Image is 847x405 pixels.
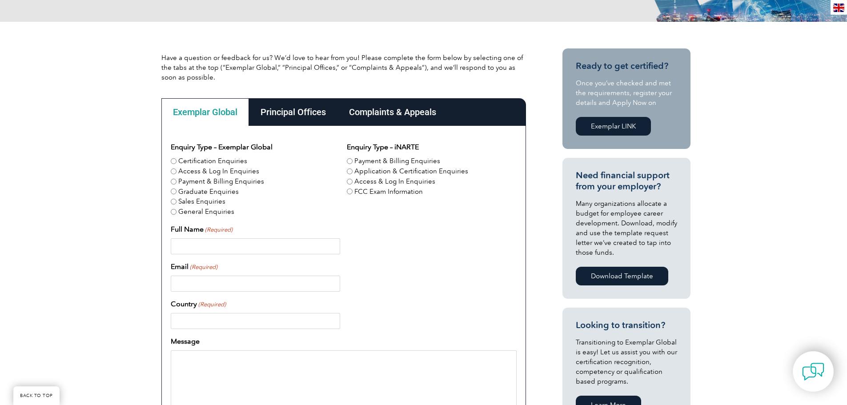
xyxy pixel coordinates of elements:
label: Certification Enquiries [178,156,247,166]
img: en [833,4,844,12]
label: Message [171,336,200,347]
div: Complaints & Appeals [337,98,448,126]
h3: Ready to get certified? [576,60,677,72]
label: Country [171,299,226,309]
a: Exemplar LINK [576,117,651,136]
label: General Enquiries [178,207,234,217]
label: Payment & Billing Enquiries [354,156,440,166]
label: Access & Log In Enquiries [178,166,259,176]
label: Graduate Enquiries [178,187,239,197]
img: contact-chat.png [802,361,824,383]
div: Exemplar Global [161,98,249,126]
legend: Enquiry Type – Exemplar Global [171,142,273,152]
div: Principal Offices [249,98,337,126]
label: Payment & Billing Enquiries [178,176,264,187]
span: (Required) [204,225,233,234]
label: Application & Certification Enquiries [354,166,468,176]
p: Transitioning to Exemplar Global is easy! Let us assist you with our certification recognition, c... [576,337,677,386]
p: Have a question or feedback for us? We’d love to hear from you! Please complete the form below by... [161,53,526,82]
label: Sales Enquiries [178,196,225,207]
span: (Required) [197,300,226,309]
label: Full Name [171,224,233,235]
p: Many organizations allocate a budget for employee career development. Download, modify and use th... [576,199,677,257]
h3: Need financial support from your employer? [576,170,677,192]
a: BACK TO TOP [13,386,60,405]
span: (Required) [189,263,217,272]
label: FCC Exam Information [354,187,423,197]
label: Access & Log In Enquiries [354,176,435,187]
label: Email [171,261,217,272]
h3: Looking to transition? [576,320,677,331]
p: Once you’ve checked and met the requirements, register your details and Apply Now on [576,78,677,108]
a: Download Template [576,267,668,285]
legend: Enquiry Type – iNARTE [347,142,419,152]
